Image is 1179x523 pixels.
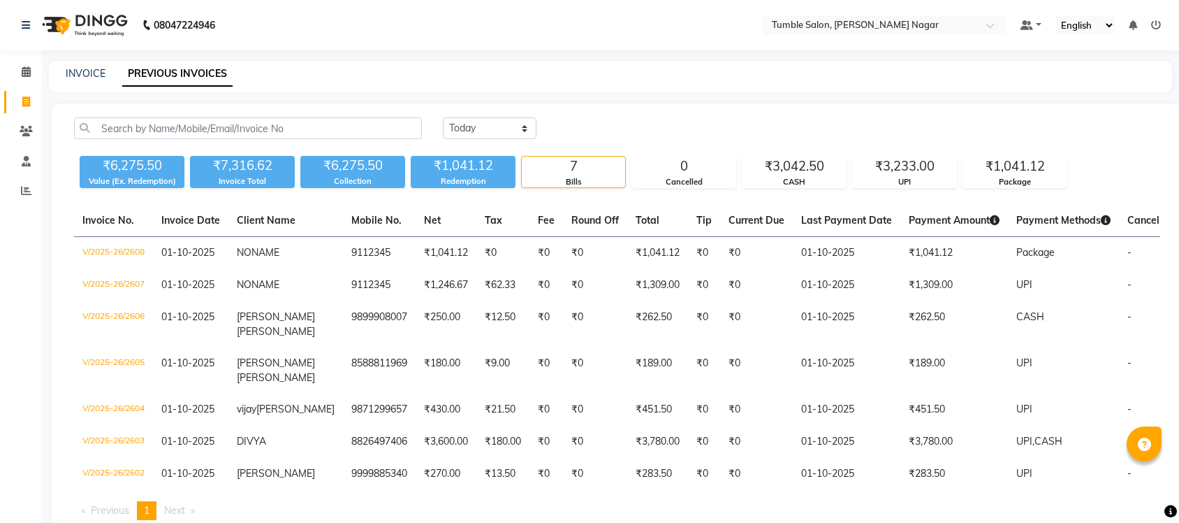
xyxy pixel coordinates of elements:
[742,176,846,188] div: CASH
[343,426,416,458] td: 8826497406
[529,426,563,458] td: ₹0
[190,175,295,187] div: Invoice Total
[900,301,1008,348] td: ₹262.50
[563,301,627,348] td: ₹0
[251,278,279,291] span: NAME
[688,269,720,301] td: ₹0
[476,237,529,270] td: ₹0
[485,214,502,227] span: Tax
[853,157,956,176] div: ₹3,233.00
[688,237,720,270] td: ₹0
[529,348,563,394] td: ₹0
[720,348,793,394] td: ₹0
[1127,435,1132,447] span: -
[476,269,529,301] td: ₹62.33
[627,426,688,458] td: ₹3,780.00
[632,157,735,176] div: 0
[74,501,1160,520] nav: Pagination
[122,62,233,87] a: PREVIOUS INVOICES
[793,426,900,458] td: 01-10-2025
[36,6,131,45] img: logo
[1016,246,1055,259] span: Package
[80,156,184,175] div: ₹6,275.50
[720,237,793,270] td: ₹0
[411,175,515,187] div: Redemption
[237,246,251,259] span: NO
[80,175,184,187] div: Value (Ex. Redemption)
[476,301,529,348] td: ₹12.50
[416,348,476,394] td: ₹180.00
[900,269,1008,301] td: ₹1,309.00
[476,458,529,490] td: ₹13.50
[164,504,185,517] span: Next
[636,214,659,227] span: Total
[1127,403,1132,415] span: -
[728,214,784,227] span: Current Due
[900,458,1008,490] td: ₹283.50
[161,278,214,291] span: 01-10-2025
[237,310,315,323] span: [PERSON_NAME]
[74,426,153,458] td: V/2025-26/2603
[563,394,627,426] td: ₹0
[343,301,416,348] td: 9899908007
[1016,467,1032,480] span: UPI
[627,269,688,301] td: ₹1,309.00
[91,504,129,517] span: Previous
[522,157,625,176] div: 7
[476,348,529,394] td: ₹9.00
[343,458,416,490] td: 9999885340
[256,403,335,415] span: [PERSON_NAME]
[900,237,1008,270] td: ₹1,041.12
[237,467,315,480] span: [PERSON_NAME]
[1127,246,1132,259] span: -
[793,394,900,426] td: 01-10-2025
[416,458,476,490] td: ₹270.00
[1127,310,1132,323] span: -
[529,269,563,301] td: ₹0
[237,371,315,384] span: [PERSON_NAME]
[793,237,900,270] td: 01-10-2025
[900,426,1008,458] td: ₹3,780.00
[161,435,214,447] span: 01-10-2025
[1127,278,1132,291] span: -
[251,246,279,259] span: NAME
[1127,467,1132,480] span: -
[343,237,416,270] td: 9112345
[563,269,627,301] td: ₹0
[1016,403,1032,415] span: UPI
[237,325,315,338] span: [PERSON_NAME]
[793,269,900,301] td: 01-10-2025
[522,176,625,188] div: Bills
[793,348,900,394] td: 01-10-2025
[801,214,892,227] span: Last Payment Date
[563,458,627,490] td: ₹0
[627,301,688,348] td: ₹262.50
[1016,435,1034,447] span: UPI,
[1016,310,1044,323] span: CASH
[300,156,405,175] div: ₹6,275.50
[563,348,627,394] td: ₹0
[563,426,627,458] td: ₹0
[688,301,720,348] td: ₹0
[416,301,476,348] td: ₹250.00
[82,214,134,227] span: Invoice No.
[74,269,153,301] td: V/2025-26/2607
[538,214,555,227] span: Fee
[237,357,315,369] span: [PERSON_NAME]
[74,301,153,348] td: V/2025-26/2606
[571,214,619,227] span: Round Off
[343,394,416,426] td: 9871299657
[416,426,476,458] td: ₹3,600.00
[963,157,1067,176] div: ₹1,041.12
[74,117,422,139] input: Search by Name/Mobile/Email/Invoice No
[909,214,999,227] span: Payment Amount
[627,394,688,426] td: ₹451.50
[529,237,563,270] td: ₹0
[74,394,153,426] td: V/2025-26/2604
[720,458,793,490] td: ₹0
[411,156,515,175] div: ₹1,041.12
[627,348,688,394] td: ₹189.00
[154,6,215,45] b: 08047224946
[237,278,251,291] span: NO
[1034,435,1062,447] span: CASH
